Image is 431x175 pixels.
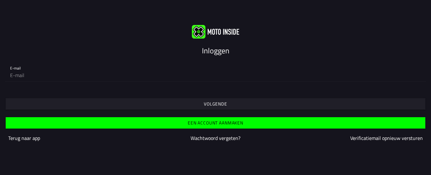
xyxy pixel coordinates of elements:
[6,117,425,129] ion-button: Een account aanmaken
[8,134,40,142] a: Terug naar app
[191,134,240,142] a: Wachtwoord vergeten?
[202,45,229,56] ion-text: Inloggen
[10,69,421,81] input: E-mail
[204,102,227,106] ion-text: Volgende
[350,134,423,142] a: Verificatiemail opnieuw versturen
